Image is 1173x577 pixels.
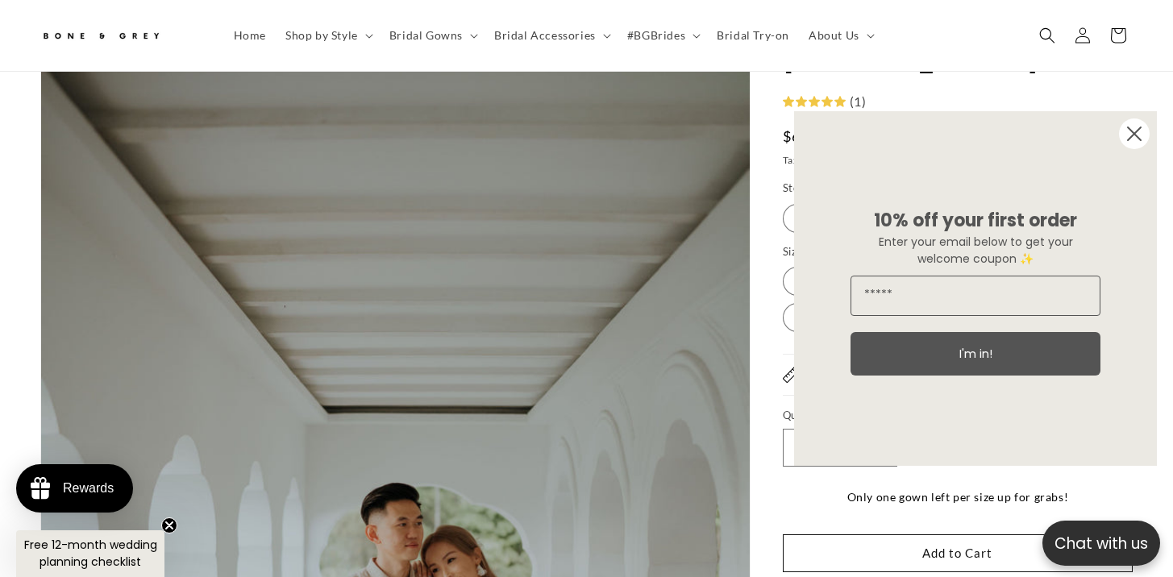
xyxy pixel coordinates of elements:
[389,28,463,43] span: Bridal Gowns
[380,19,485,52] summary: Bridal Gowns
[24,537,157,570] span: Free 12-month wedding planning checklist
[234,28,266,43] span: Home
[783,487,1133,507] div: Only one gown left per size up for grabs!
[809,28,859,43] span: About Us
[1118,118,1150,150] button: Close dialog
[161,517,177,533] button: Close teaser
[874,208,1077,233] span: 10% off your first order
[778,95,1173,482] div: FLYOUT Form
[16,530,164,577] div: Free 12-month wedding planning checklistClose teaser
[707,19,799,52] a: Bridal Try-on
[485,19,618,52] summary: Bridal Accessories
[285,28,358,43] span: Shop by Style
[63,481,114,496] div: Rewards
[717,28,789,43] span: Bridal Try-on
[494,28,596,43] span: Bridal Accessories
[618,19,707,52] summary: #BGBrides
[799,19,881,52] summary: About Us
[40,23,161,49] img: Bone and Grey Bridal
[1042,521,1160,566] button: Open chatbox
[224,19,276,52] a: Home
[851,332,1100,376] button: I'm in!
[276,19,380,52] summary: Shop by Style
[1042,532,1160,555] p: Chat with us
[879,234,1073,267] span: Enter your email below to get your welcome coupon ✨
[35,16,208,55] a: Bone and Grey Bridal
[783,534,1133,572] button: Add to Cart
[851,276,1100,316] input: Email
[1029,18,1065,53] summary: Search
[846,90,867,114] div: (1)
[627,28,685,43] span: #BGBrides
